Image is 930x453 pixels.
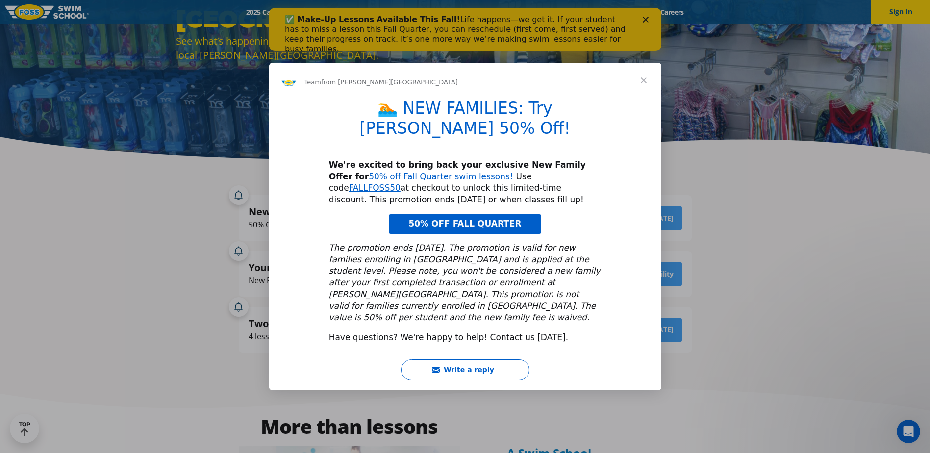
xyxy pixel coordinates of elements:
[329,99,602,145] h1: 🏊 NEW FAMILIES: Try [PERSON_NAME] 50% Off!
[626,63,661,98] span: Close
[408,219,521,228] span: 50% OFF FALL QUARTER
[401,359,529,380] button: Write a reply
[281,75,297,90] img: Profile image for Team
[349,183,401,193] a: FALLFOSS50
[374,9,383,15] div: Close
[321,78,458,86] span: from [PERSON_NAME][GEOGRAPHIC_DATA]
[369,172,510,181] a: 50% off Fall Quarter swim lessons
[510,172,513,181] a: !
[329,159,602,206] div: Use code at checkout to unlock this limited-time discount. This promotion ends [DATE] or when cla...
[329,243,601,323] i: The promotion ends [DATE]. The promotion is valid for new families enrolling in [GEOGRAPHIC_DATA]...
[16,7,361,46] div: Life happens—we get it. If your student has to miss a lesson this Fall Quarter, you can reschedul...
[304,78,321,86] span: Team
[389,214,541,234] a: 50% OFF FALL QUARTER
[329,332,602,344] div: Have questions? We're happy to help! Contact us [DATE].
[329,160,586,181] b: We're excited to bring back your exclusive New Family Offer for
[16,7,191,16] b: ✅ Make-Up Lessons Available This Fall!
